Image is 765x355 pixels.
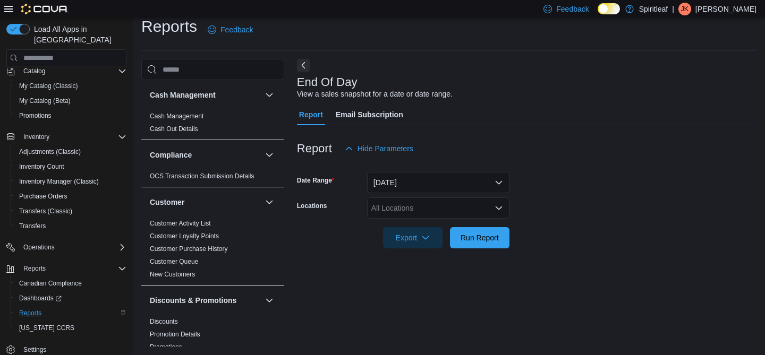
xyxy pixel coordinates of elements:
[15,160,69,173] a: Inventory Count
[150,258,198,265] a: Customer Queue
[341,138,418,159] button: Hide Parameters
[15,307,46,319] a: Reports
[150,219,211,228] span: Customer Activity List
[150,112,203,120] span: Cash Management
[19,111,52,120] span: Promotions
[11,79,131,93] button: My Catalog (Classic)
[19,262,126,275] span: Reports
[15,145,126,158] span: Adjustments (Classic)
[150,125,198,133] span: Cash Out Details
[150,245,228,253] a: Customer Purchase History
[367,172,509,193] button: [DATE]
[23,345,46,354] span: Settings
[141,16,197,37] h1: Reports
[15,220,50,232] a: Transfers
[598,3,620,14] input: Dark Mode
[150,197,261,207] button: Customer
[358,143,413,154] span: Hide Parameters
[150,220,211,227] a: Customer Activity List
[297,89,453,100] div: View a sales snapshot for a date or date range.
[203,19,257,40] a: Feedback
[11,204,131,219] button: Transfers (Classic)
[150,318,178,325] a: Discounts
[639,3,668,15] p: Spiritleaf
[297,202,327,210] label: Locations
[150,90,261,100] button: Cash Management
[383,227,443,248] button: Export
[15,205,76,218] a: Transfers (Classic)
[389,227,436,248] span: Export
[11,108,131,123] button: Promotions
[15,80,126,92] span: My Catalog (Classic)
[19,241,59,254] button: Operations
[19,192,67,201] span: Purchase Orders
[19,162,64,171] span: Inventory Count
[19,65,126,77] span: Catalog
[141,170,284,187] div: Compliance
[150,295,261,306] button: Discounts & Promotions
[150,331,200,338] a: Promotion Details
[263,149,276,161] button: Compliance
[15,109,56,122] a: Promotions
[19,148,81,156] span: Adjustments (Classic)
[15,94,126,107] span: My Catalog (Beta)
[141,110,284,140] div: Cash Management
[11,219,131,233] button: Transfers
[297,142,332,155] h3: Report
[15,292,126,305] span: Dashboards
[263,89,276,101] button: Cash Management
[2,240,131,255] button: Operations
[11,291,131,306] a: Dashboards
[19,82,78,90] span: My Catalog (Classic)
[695,3,756,15] p: [PERSON_NAME]
[15,175,103,188] a: Inventory Manager (Classic)
[299,104,323,125] span: Report
[19,262,50,275] button: Reports
[263,196,276,209] button: Customer
[150,172,254,180] a: OCS Transaction Submission Details
[15,322,79,334] a: [US_STATE] CCRS
[150,271,195,278] a: New Customers
[11,321,131,335] button: [US_STATE] CCRS
[19,131,54,143] button: Inventory
[141,217,284,285] div: Customer
[15,277,126,290] span: Canadian Compliance
[150,232,219,240] span: Customer Loyalty Points
[461,232,499,243] span: Run Report
[150,330,200,339] span: Promotion Details
[297,76,358,89] h3: End Of Day
[19,241,126,254] span: Operations
[19,324,74,332] span: [US_STATE] CCRS
[15,307,126,319] span: Reports
[2,64,131,79] button: Catalog
[15,205,126,218] span: Transfers (Classic)
[495,204,503,212] button: Open list of options
[336,104,403,125] span: Email Subscription
[15,80,82,92] a: My Catalog (Classic)
[19,222,46,230] span: Transfers
[150,232,219,240] a: Customer Loyalty Points
[150,150,261,160] button: Compliance
[220,24,253,35] span: Feedback
[11,306,131,321] button: Reports
[681,3,688,15] span: JK
[150,112,203,120] a: Cash Management
[15,322,126,334] span: Washington CCRS
[15,220,126,232] span: Transfers
[150,150,192,160] h3: Compliance
[11,276,131,291] button: Canadian Compliance
[150,90,216,100] h3: Cash Management
[15,175,126,188] span: Inventory Manager (Classic)
[297,59,310,72] button: Next
[150,197,184,207] h3: Customer
[19,65,49,77] button: Catalog
[150,343,182,351] span: Promotions
[297,176,335,185] label: Date Range
[263,294,276,307] button: Discounts & Promotions
[23,264,46,273] span: Reports
[150,172,254,180] span: OCS Transaction Submission Details
[15,145,85,158] a: Adjustments (Classic)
